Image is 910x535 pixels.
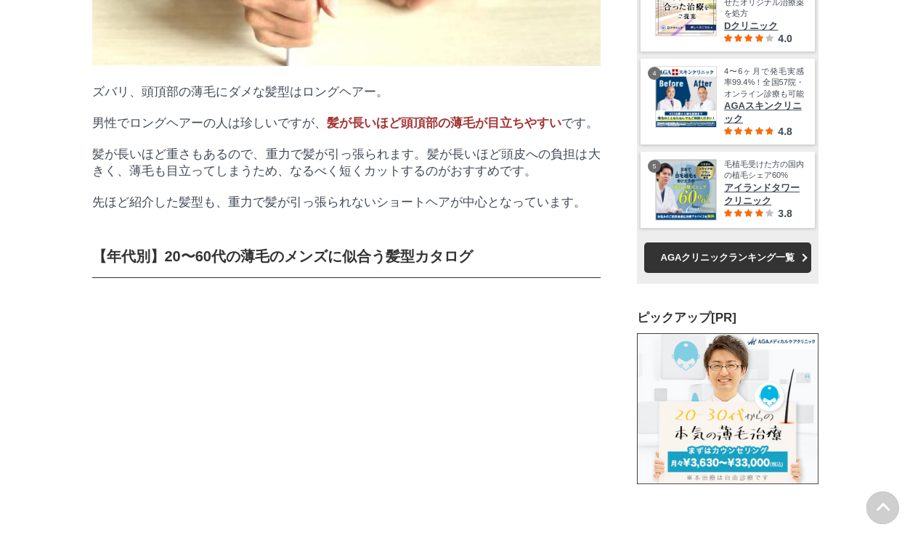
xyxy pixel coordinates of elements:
img: AGAスキンクリニック [656,66,716,126]
img: PAGE UP [866,491,899,524]
span: 髪が長いほど頭頂部の薄毛が目立ちやすい [327,116,561,130]
p: 先ほど紹介した髪型も、重力で髪が引っ張られないショートヘアが中心となっています。 [92,194,601,211]
p: 男性でロングヘアーの人は珍しいですが、 です。 [92,115,601,131]
a: AGAクリニックランキング一覧 [644,242,811,272]
span: Dクリニック [724,19,804,32]
h3: ピックアップ[PR] [637,309,818,326]
span: 毛植毛受けた方の国内の植毛シェア60% [724,158,804,181]
a: アイランドタワークリニック 毛植毛受けた方の国内の植毛シェア60% アイランドタワークリニック 3.8 [655,158,804,220]
img: AGAメディカルケアクリニック [637,333,818,484]
span: 3.8 [778,207,792,219]
span: AGAスキンクリニック [724,99,804,125]
p: ズバリ、頭頂部の薄毛にダメな髪型はロングヘアー。 [92,83,601,100]
span: 4.8 [778,125,792,136]
span: 4.0 [778,32,792,44]
a: AGAスキンクリニック 4〜6ヶ月で発毛実感率99.4%！全国57院・オンライン診療も可能 AGAスキンクリニック 4.8 [655,65,804,136]
p: 髪が長いほど重さもあるので、重力で髪が引っ張られます。髪が長いほど頭皮への負担は大きく、薄毛も目立ってしまうため、なるべく短くカットするのがおすすめです。 [92,146,601,179]
span: アイランドタワークリニック [724,181,804,207]
span: 4〜6ヶ月で発毛実感率99.4%！全国57院・オンライン診療も可能 [724,65,804,99]
strong: 【年代別】20〜60代の薄毛のメンズに似合う髪型カタログ [92,248,474,264]
img: アイランドタワークリニック [656,159,716,219]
